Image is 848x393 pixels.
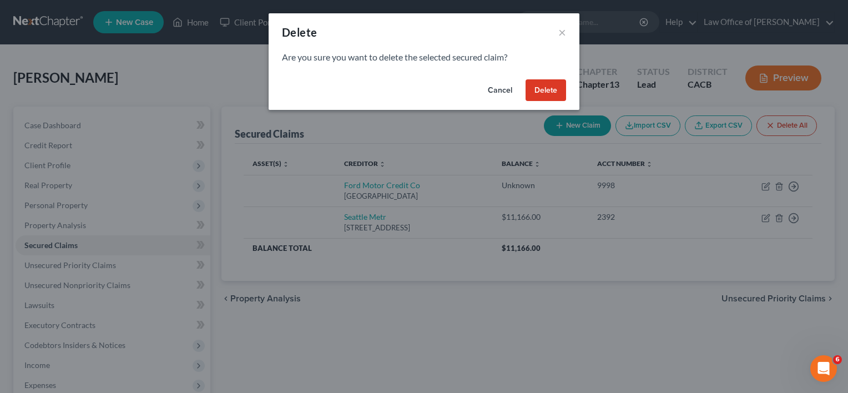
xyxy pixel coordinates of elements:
p: Are you sure you want to delete the selected secured claim? [282,51,566,64]
div: Delete [282,24,317,40]
button: Delete [526,79,566,102]
button: × [558,26,566,39]
span: 6 [833,355,842,364]
iframe: Intercom live chat [810,355,837,382]
button: Cancel [479,79,521,102]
